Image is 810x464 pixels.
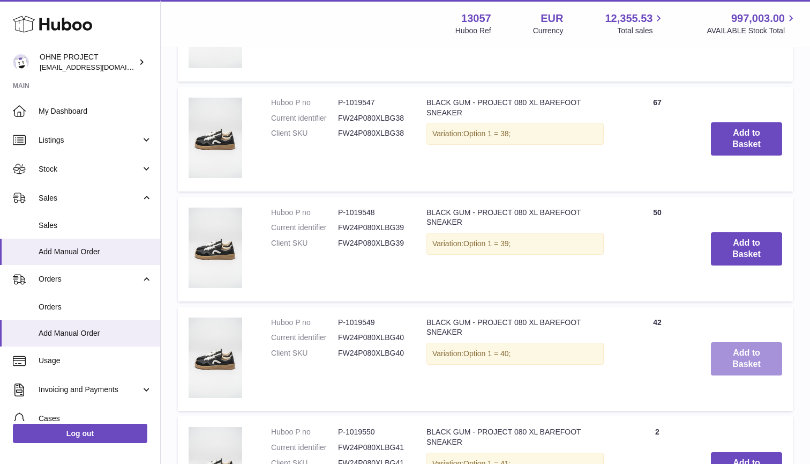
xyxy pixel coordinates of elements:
div: Currency [533,26,564,36]
dt: Current identifier [271,443,338,453]
dd: P-1019548 [338,208,405,218]
img: support@ohneproject.com [13,54,29,70]
div: Variation: [426,233,604,255]
span: Invoicing and Payments [39,385,141,395]
a: 997,003.00 AVAILABLE Stock Total [707,11,797,36]
img: BLACK GUM - PROJECT 080 XL BAREFOOT SNEAKER [189,98,242,178]
dt: Client SKU [271,348,338,358]
span: Listings [39,135,141,145]
span: Usage [39,356,152,366]
dt: Client SKU [271,128,338,138]
dd: FW24P080XLBG38 [338,128,405,138]
span: Sales [39,193,141,203]
span: Sales [39,220,152,231]
img: BLACK GUM - PROJECT 080 XL BAREFOOT SNEAKER [189,208,242,288]
div: OHNE PROJECT [40,52,136,72]
dd: FW24P080XLBG38 [338,113,405,123]
span: [EMAIL_ADDRESS][DOMAIN_NAME] [40,63,157,71]
span: Total sales [617,26,665,36]
dt: Huboo P no [271,208,338,218]
dt: Huboo P no [271,427,338,437]
td: 67 [614,87,700,192]
div: Variation: [426,123,604,145]
span: Option 1 = 40; [463,349,511,358]
strong: EUR [541,11,563,26]
span: 12,355.53 [605,11,652,26]
dd: FW24P080XLBG39 [338,223,405,233]
dd: FW24P080XLBG41 [338,443,405,453]
dd: FW24P080XLBG39 [338,238,405,248]
dt: Huboo P no [271,318,338,328]
dd: FW24P080XLBG40 [338,333,405,343]
span: Cases [39,414,152,424]
button: Add to Basket [711,342,782,375]
strong: 13057 [461,11,491,26]
span: Orders [39,302,152,312]
button: Add to Basket [711,122,782,156]
dd: FW24P080XLBG40 [338,348,405,358]
span: Add Manual Order [39,328,152,338]
a: 12,355.53 Total sales [605,11,665,36]
span: 997,003.00 [731,11,785,26]
td: BLACK GUM - PROJECT 080 XL BAREFOOT SNEAKER [416,197,614,301]
td: 42 [614,307,700,411]
dt: Huboo P no [271,98,338,108]
div: Huboo Ref [455,26,491,36]
span: Add Manual Order [39,247,152,257]
dd: P-1019549 [338,318,405,328]
td: BLACK GUM - PROJECT 080 XL BAREFOOT SNEAKER [416,307,614,411]
td: 50 [614,197,700,301]
dd: P-1019550 [338,427,405,437]
button: Add to Basket [711,232,782,266]
div: Variation: [426,343,604,365]
span: Orders [39,274,141,284]
dt: Client SKU [271,238,338,248]
a: Log out [13,424,147,443]
img: BLACK GUM - PROJECT 080 XL BAREFOOT SNEAKER [189,318,242,398]
dd: P-1019547 [338,98,405,108]
span: Option 1 = 39; [463,239,511,248]
td: BLACK GUM - PROJECT 080 XL BAREFOOT SNEAKER [416,87,614,192]
span: Stock [39,164,141,174]
dt: Current identifier [271,223,338,233]
span: Option 1 = 38; [463,129,511,138]
span: My Dashboard [39,106,152,116]
dt: Current identifier [271,333,338,343]
span: AVAILABLE Stock Total [707,26,797,36]
dt: Current identifier [271,113,338,123]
